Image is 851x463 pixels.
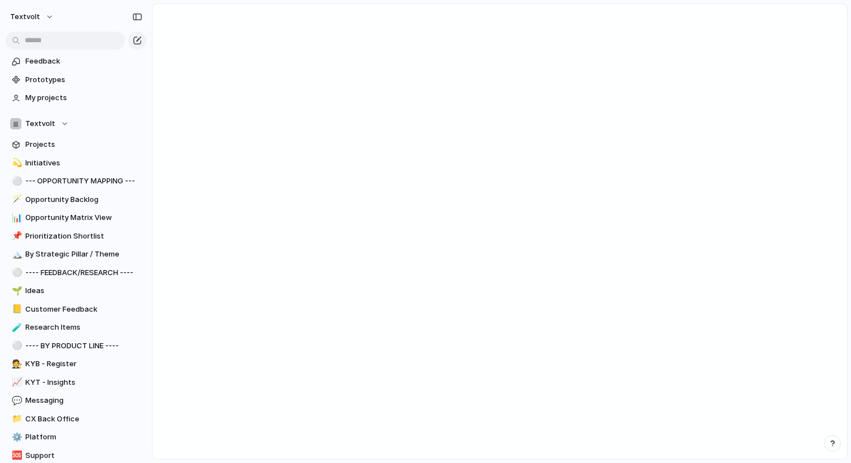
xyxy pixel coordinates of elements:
button: textvolt [5,8,60,26]
button: ⚪ [10,267,21,278]
span: Ideas [25,285,142,296]
div: 🪄 [12,193,20,206]
button: 🏔️ [10,249,21,260]
a: ⚪--- OPPORTUNITY MAPPING --- [6,173,146,190]
span: Opportunity Backlog [25,194,142,205]
span: KYB - Register [25,358,142,370]
span: Textvolt [25,118,55,129]
button: 💫 [10,158,21,169]
div: ⚪ [12,175,20,188]
a: ⚪---- BY PRODUCT LINE ---- [6,338,146,354]
a: Projects [6,136,146,153]
div: ⚪ [12,266,20,279]
a: 📈KYT - Insights [6,374,146,391]
a: 🧑‍⚖️KYB - Register [6,356,146,372]
div: 📈 [12,376,20,389]
button: 🪄 [10,194,21,205]
span: --- OPPORTUNITY MAPPING --- [25,176,142,187]
div: 💫 [12,156,20,169]
a: 🏔️By Strategic Pillar / Theme [6,246,146,263]
a: 📌Prioritization Shortlist [6,228,146,245]
button: 🧑‍⚖️ [10,358,21,370]
button: Textvolt [6,115,146,132]
span: textvolt [10,11,40,23]
a: 📒Customer Feedback [6,301,146,318]
span: Feedback [25,56,142,67]
button: 📈 [10,377,21,388]
a: 🪄Opportunity Backlog [6,191,146,208]
span: Research Items [25,322,142,333]
div: 📌 [12,230,20,242]
div: 📊 [12,212,20,224]
button: 🧪 [10,322,21,333]
a: My projects [6,89,146,106]
div: 🧪 [12,321,20,334]
a: 🧪Research Items [6,319,146,336]
button: ⚪ [10,340,21,352]
div: ⚪ [12,339,20,352]
div: 🏔️ [12,248,20,261]
span: ---- BY PRODUCT LINE ---- [25,340,142,352]
span: Opportunity Matrix View [25,212,142,223]
span: KYT - Insights [25,377,142,388]
div: 📒 [12,303,20,316]
div: 🌱 [12,285,20,298]
span: Projects [25,139,142,150]
button: 📊 [10,212,21,223]
button: ⚪ [10,176,21,187]
span: Customer Feedback [25,304,142,315]
a: 📊Opportunity Matrix View [6,209,146,226]
span: My projects [25,92,142,104]
button: 📒 [10,304,21,315]
a: Feedback [6,53,146,70]
span: By Strategic Pillar / Theme [25,249,142,260]
span: ---- FEEDBACK/RESEARCH ---- [25,267,142,278]
span: Prioritization Shortlist [25,231,142,242]
span: Prototypes [25,74,142,86]
a: 🌱Ideas [6,282,146,299]
button: 🌱 [10,285,21,296]
div: 🧑‍⚖️ [12,358,20,371]
a: Prototypes [6,71,146,88]
span: Initiatives [25,158,142,169]
button: 📌 [10,231,21,242]
a: ⚪---- FEEDBACK/RESEARCH ---- [6,264,146,281]
a: 💫Initiatives [6,155,146,172]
